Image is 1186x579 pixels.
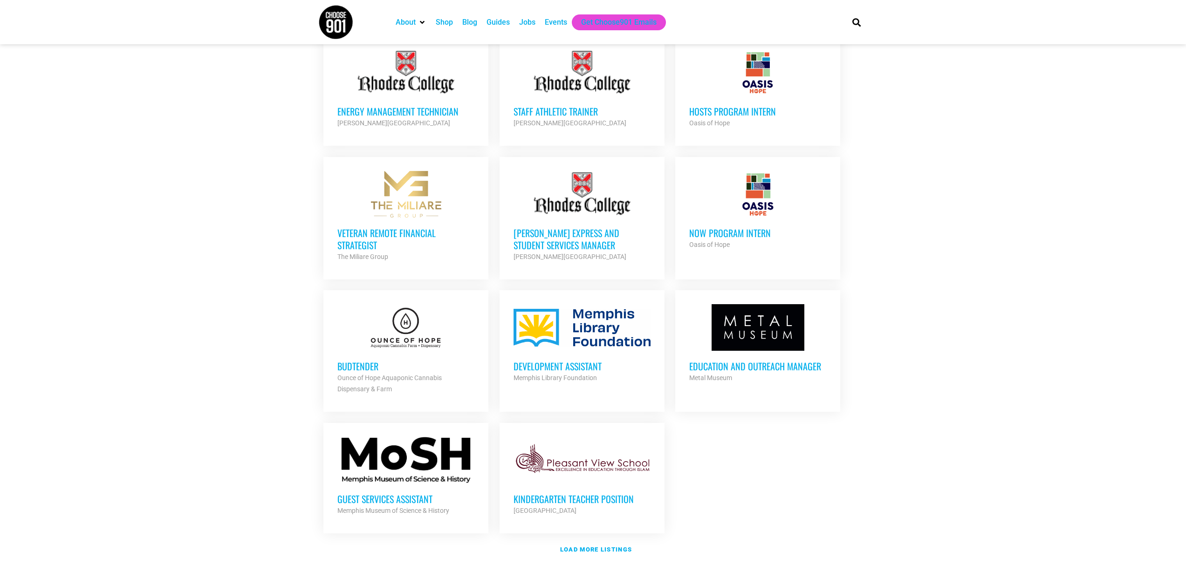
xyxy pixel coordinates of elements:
h3: Energy Management Technician [337,105,474,117]
a: Budtender Ounce of Hope Aquaponic Cannabis Dispensary & Farm [323,290,488,409]
a: About [396,17,416,28]
a: Guest Services Assistant Memphis Museum of Science & History [323,423,488,530]
h3: Education and Outreach Manager [689,360,826,372]
strong: The Miliare Group [337,253,388,260]
a: Shop [436,17,453,28]
a: Events [545,17,567,28]
a: [PERSON_NAME] Express and Student Services Manager [PERSON_NAME][GEOGRAPHIC_DATA] [500,157,665,276]
a: NOW Program Intern Oasis of Hope [675,157,840,264]
h3: Guest Services Assistant [337,493,474,505]
strong: [PERSON_NAME][GEOGRAPHIC_DATA] [337,119,450,127]
a: Staff Athletic Trainer [PERSON_NAME][GEOGRAPHIC_DATA] [500,35,665,143]
h3: Development Assistant [514,360,651,372]
strong: [PERSON_NAME][GEOGRAPHIC_DATA] [514,253,626,260]
strong: Metal Museum [689,374,732,381]
h3: Veteran Remote Financial Strategist [337,227,474,251]
h3: NOW Program Intern [689,227,826,239]
strong: [PERSON_NAME][GEOGRAPHIC_DATA] [514,119,626,127]
a: Development Assistant Memphis Library Foundation [500,290,665,397]
strong: Load more listings [560,546,632,553]
a: Jobs [519,17,535,28]
a: Kindergarten Teacher Position [GEOGRAPHIC_DATA] [500,423,665,530]
h3: Budtender [337,360,474,372]
a: Get Choose901 Emails [581,17,657,28]
strong: Oasis of Hope [689,119,730,127]
nav: Main nav [391,14,836,30]
a: Load more listings [318,539,868,560]
a: Blog [462,17,477,28]
a: Energy Management Technician [PERSON_NAME][GEOGRAPHIC_DATA] [323,35,488,143]
a: HOSTS Program Intern Oasis of Hope [675,35,840,143]
strong: Ounce of Hope Aquaponic Cannabis Dispensary & Farm [337,374,442,393]
strong: Oasis of Hope [689,241,730,248]
strong: Memphis Museum of Science & History [337,507,449,514]
div: Search [849,14,864,30]
strong: Memphis Library Foundation [514,374,597,381]
h3: HOSTS Program Intern [689,105,826,117]
h3: [PERSON_NAME] Express and Student Services Manager [514,227,651,251]
a: Education and Outreach Manager Metal Museum [675,290,840,397]
div: About [391,14,431,30]
strong: [GEOGRAPHIC_DATA] [514,507,576,514]
a: Guides [487,17,510,28]
h3: Kindergarten Teacher Position [514,493,651,505]
a: Veteran Remote Financial Strategist The Miliare Group [323,157,488,276]
h3: Staff Athletic Trainer [514,105,651,117]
